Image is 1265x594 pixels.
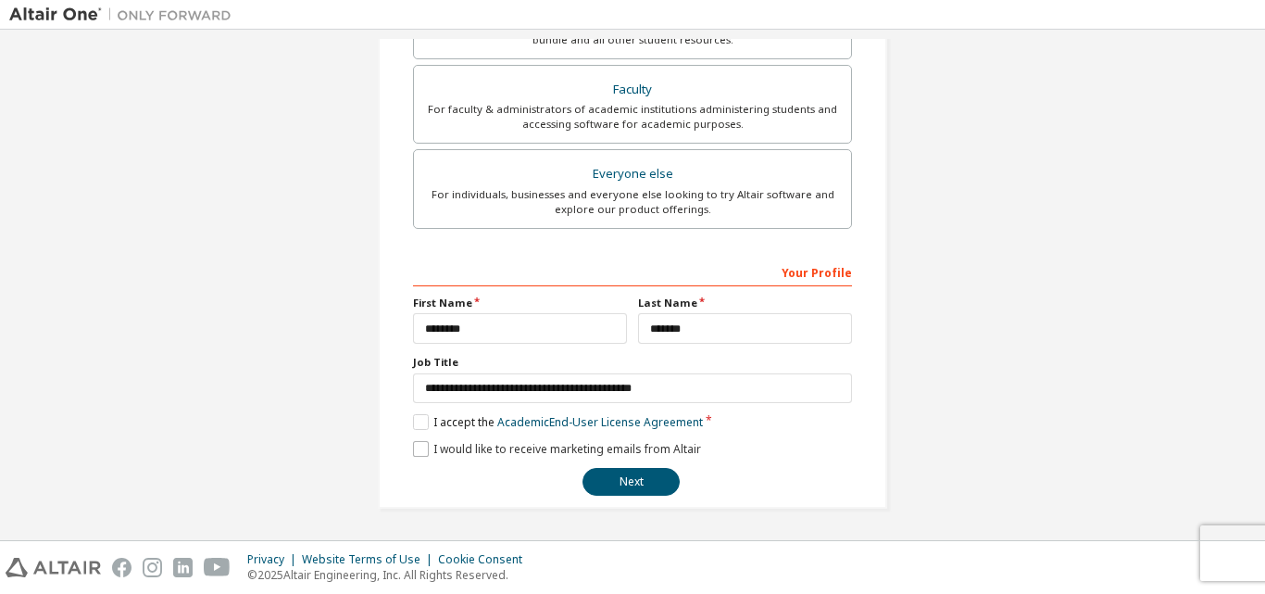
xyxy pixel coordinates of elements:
[425,102,840,132] div: For faculty & administrators of academic institutions administering students and accessing softwa...
[173,558,193,577] img: linkedin.svg
[425,187,840,217] div: For individuals, businesses and everyone else looking to try Altair software and explore our prod...
[638,296,852,310] label: Last Name
[438,552,533,567] div: Cookie Consent
[112,558,132,577] img: facebook.svg
[425,77,840,103] div: Faculty
[497,414,703,430] a: Academic End-User License Agreement
[413,414,703,430] label: I accept the
[413,441,701,457] label: I would like to receive marketing emails from Altair
[9,6,241,24] img: Altair One
[413,257,852,286] div: Your Profile
[425,161,840,187] div: Everyone else
[204,558,231,577] img: youtube.svg
[413,355,852,370] label: Job Title
[413,296,627,310] label: First Name
[6,558,101,577] img: altair_logo.svg
[302,552,438,567] div: Website Terms of Use
[247,552,302,567] div: Privacy
[582,468,680,496] button: Next
[247,567,533,583] p: © 2025 Altair Engineering, Inc. All Rights Reserved.
[143,558,162,577] img: instagram.svg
